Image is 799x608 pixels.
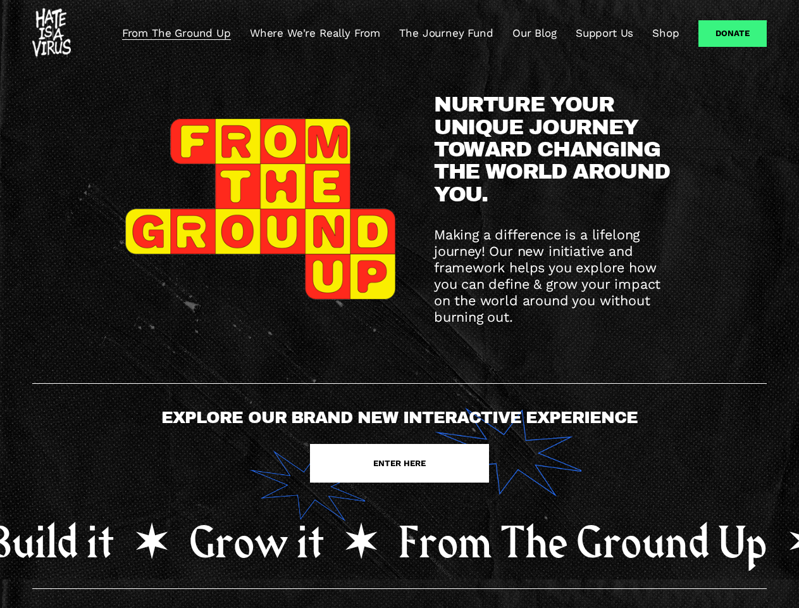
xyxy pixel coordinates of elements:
a: Shop [652,26,679,41]
a: ENTER HERE [310,444,488,483]
tspan: Grow it [189,516,324,571]
tspan: • [134,516,168,571]
a: Our Blog [512,26,557,41]
a: The Journey Fund [399,26,493,41]
tspan: • [344,516,378,571]
span: Making a difference is a lifelong journey! Our new initiative and framework helps you explore how... [434,227,665,324]
img: #HATEISAVIRUS [32,8,71,59]
a: Where We're Really From [250,26,380,41]
a: From The Ground Up [122,26,231,41]
a: Support Us [576,26,633,41]
span: NURTURE YOUR UNIQUE JOURNEY TOWARD CHANGING THE WORLD AROUND YOU. [434,92,676,206]
h4: EXPLORE OUR BRAND NEW INTERACTIVE EXPERIENCE [125,408,674,426]
tspan: From The Ground Up [398,516,767,572]
a: Donate [698,20,767,47]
